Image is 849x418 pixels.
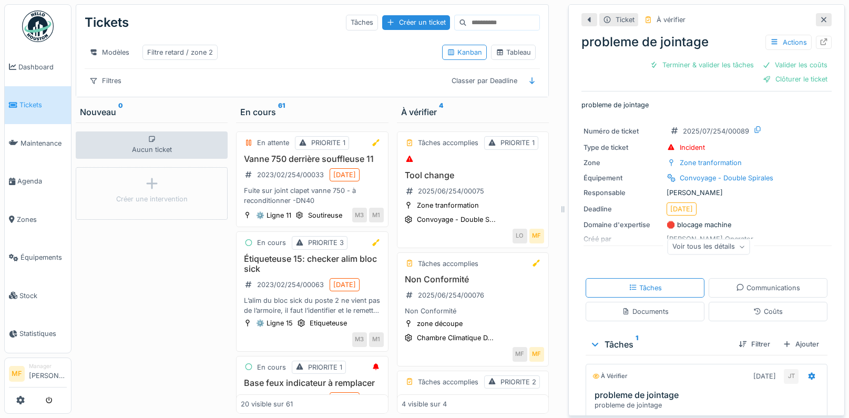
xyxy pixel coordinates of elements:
[346,15,378,30] div: Tâches
[636,338,638,351] sup: 1
[5,86,71,125] a: Tickets
[19,329,67,339] span: Statistiques
[581,100,832,110] p: probleme de jointage
[584,142,662,152] div: Type de ticket
[402,306,544,316] div: Non Conformité
[500,377,536,387] div: PRIORITE 2
[308,362,342,372] div: PRIORITE 1
[147,47,213,57] div: Filtre retard / zone 2
[592,372,627,381] div: À vérifier
[616,15,635,25] div: Ticket
[447,47,482,57] div: Kanban
[22,11,54,42] img: Badge_color-CXgf-gQk.svg
[500,138,535,148] div: PRIORITE 1
[257,170,324,180] div: 2023/02/254/00033
[9,362,67,388] a: MF Manager[PERSON_NAME]
[584,188,662,198] div: Responsable
[308,210,342,220] div: Soutireuse
[584,220,830,230] div: 🛑 blocage machine
[19,100,67,110] span: Tickets
[333,170,356,180] div: [DATE]
[257,138,289,148] div: En attente
[680,142,705,152] div: Incident
[439,106,443,118] sup: 4
[352,332,367,347] div: M3
[418,377,478,387] div: Tâches accomplies
[29,362,67,370] div: Manager
[80,106,223,118] div: Nouveau
[5,315,71,353] a: Statistiques
[257,362,286,372] div: En cours
[278,106,285,118] sup: 61
[584,220,662,230] div: Domaine d'expertise
[241,254,383,274] h3: Étiqueteuse 15: checker alim bloc sick
[257,280,324,290] div: 2023/02/254/00063
[418,186,484,196] div: 2025/06/254/00075
[333,280,356,290] div: [DATE]
[369,208,384,222] div: M1
[496,47,531,57] div: Tableau
[18,62,67,72] span: Dashboard
[670,204,693,214] div: [DATE]
[9,366,25,382] li: MF
[256,210,291,220] div: ⚙️ Ligne 11
[256,318,293,328] div: ⚙️ Ligne 15
[784,369,799,384] div: JT
[736,283,800,293] div: Communications
[241,399,293,409] div: 20 visible sur 61
[418,259,478,269] div: Tâches accomplies
[668,239,750,254] div: Voir tous les détails
[310,318,347,328] div: Etiqueteuse
[595,400,823,410] div: probleme de jointage
[118,106,123,118] sup: 0
[753,307,783,317] div: Coûts
[311,138,345,148] div: PRIORITE 1
[241,378,383,388] h3: Base feux indicateur à remplacer
[581,33,832,52] div: probleme de jointage
[369,332,384,347] div: M1
[646,58,758,72] div: Terminer & valider les tâches
[657,15,686,25] div: À vérifier
[447,73,522,88] div: Classer par Deadline
[758,58,832,72] div: Valider les coûts
[21,252,67,262] span: Équipements
[241,186,383,206] div: Fuite sur joint clapet vanne 750 - à reconditionner -DN40
[5,277,71,315] a: Stock
[629,283,662,293] div: Tâches
[417,200,479,210] div: Zone tranformation
[401,106,545,118] div: À vérifier
[765,35,812,50] div: Actions
[779,337,823,351] div: Ajouter
[382,15,450,29] div: Créer un ticket
[680,158,742,168] div: Zone tranformation
[417,319,463,329] div: zone découpe
[116,194,188,204] div: Créer une intervention
[417,215,496,225] div: Convoyage - Double S...
[402,274,544,284] h3: Non Conformité
[513,229,527,243] div: LO
[17,176,67,186] span: Agenda
[76,131,228,159] div: Aucun ticket
[241,154,383,164] h3: Vanne 750 derrière souffleuse 11
[683,126,749,136] div: 2025/07/254/00089
[680,173,773,183] div: Convoyage - Double Spirales
[85,73,126,88] div: Filtres
[5,48,71,86] a: Dashboard
[759,72,832,86] div: Clôturer le ticket
[85,45,134,60] div: Modèles
[402,170,544,180] h3: Tool change
[241,295,383,315] div: L’alim du bloc sick du poste 2 ne vient pas de l’armoire, il faut l’identifier et le remettre dan...
[85,9,129,36] div: Tickets
[584,173,662,183] div: Équipement
[529,347,544,362] div: MF
[5,239,71,277] a: Équipements
[17,215,67,225] span: Zones
[29,362,67,385] li: [PERSON_NAME]
[352,208,367,222] div: M3
[5,124,71,162] a: Maintenance
[21,138,67,148] span: Maintenance
[584,158,662,168] div: Zone
[5,162,71,201] a: Agenda
[5,200,71,239] a: Zones
[402,399,447,409] div: 4 visible sur 4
